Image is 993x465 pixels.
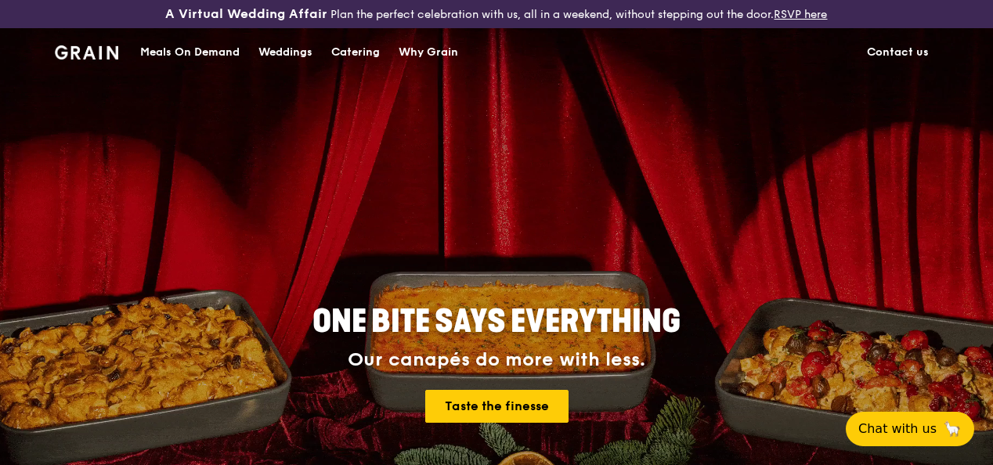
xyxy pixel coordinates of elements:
h3: A Virtual Wedding Affair [165,6,327,22]
a: Taste the finesse [425,390,569,423]
span: 🦙 [943,420,962,438]
a: GrainGrain [55,27,118,74]
button: Chat with us🦙 [846,412,974,446]
img: Grain [55,45,118,59]
a: Why Grain [389,29,468,76]
a: Contact us [858,29,938,76]
div: Catering [331,29,380,76]
div: Why Grain [399,29,458,76]
div: Plan the perfect celebration with us, all in a weekend, without stepping out the door. [165,6,827,22]
a: Catering [322,29,389,76]
div: Our canapés do more with less. [215,349,778,371]
span: Chat with us [858,420,937,438]
div: Weddings [258,29,312,76]
span: ONE BITE SAYS EVERYTHING [312,303,681,341]
a: RSVP here [774,8,827,21]
a: Weddings [249,29,322,76]
div: Meals On Demand [140,29,240,76]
